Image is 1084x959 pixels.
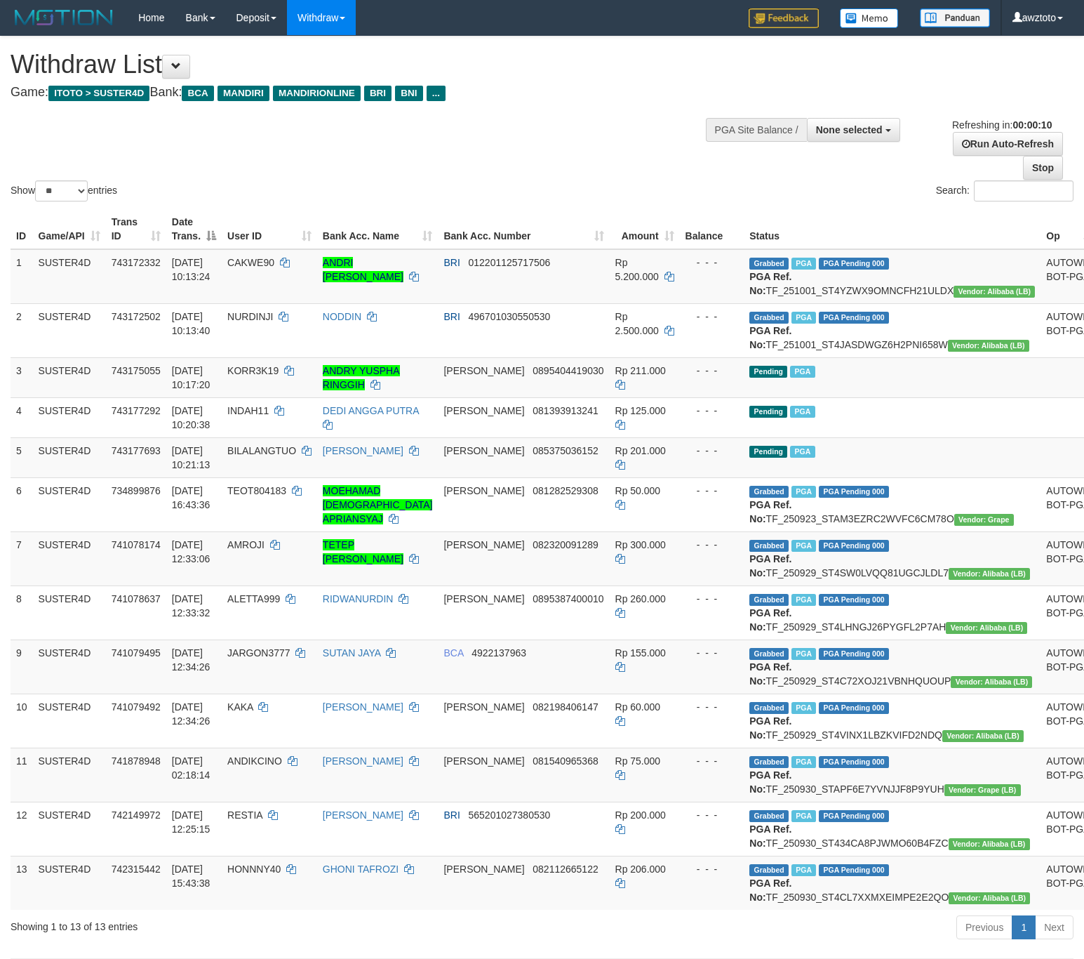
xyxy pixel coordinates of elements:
span: Rp 2.500.000 [615,311,659,336]
span: NURDINJI [227,311,273,322]
span: None selected [816,124,883,135]
span: 743172502 [112,311,161,322]
th: Date Trans.: activate to sort column descending [166,209,222,249]
span: Marked by awztoto [791,594,816,606]
span: Copy 012201125717506 to clipboard [468,257,550,268]
label: Show entries [11,180,117,201]
span: Vendor URL: https://dashboard.q2checkout.com/secure [953,286,1035,298]
span: Pending [749,406,787,418]
span: Marked by awztoto [791,312,816,324]
th: ID [11,209,33,249]
span: Copy 082198406147 to clipboard [533,701,598,713]
th: Trans ID: activate to sort column ascending [106,209,166,249]
span: BRI [443,311,460,322]
span: 743172332 [112,257,161,268]
td: SUSTER4D [33,303,106,357]
td: SUSTER4D [33,748,106,802]
span: Copy 085375036152 to clipboard [533,445,598,456]
span: BCA [182,86,213,101]
span: [DATE] 15:43:38 [172,864,210,889]
span: 734899876 [112,485,161,496]
span: Copy 565201027380530 to clipboard [468,809,550,821]
span: Rp 200.000 [615,809,666,821]
div: PGA Site Balance / [706,118,807,142]
span: RESTIA [227,809,262,821]
span: BRI [443,809,460,821]
span: Rp 5.200.000 [615,257,659,282]
span: [PERSON_NAME] [443,701,524,713]
span: Marked by awztoto [791,486,816,498]
span: Copy 0895404419030 to clipboard [533,365,603,376]
div: - - - [685,484,739,498]
b: PGA Ref. No: [749,553,791,578]
td: SUSTER4D [33,640,106,694]
span: PGA Pending [819,258,889,270]
span: PGA Pending [819,594,889,606]
span: Grabbed [749,312,789,324]
span: Copy 081540965368 to clipboard [533,755,598,767]
a: RIDWANURDIN [323,593,394,604]
span: Rp 260.000 [615,593,666,604]
span: [DATE] 12:25:15 [172,809,210,835]
td: 6 [11,477,33,531]
span: [DATE] 10:13:24 [172,257,210,282]
a: ANDRI [PERSON_NAME] [323,257,403,282]
img: Feedback.jpg [749,8,819,28]
span: 741078174 [112,539,161,550]
td: SUSTER4D [33,694,106,748]
td: 13 [11,856,33,910]
span: 741078637 [112,593,161,604]
td: TF_250929_ST4C72XOJ21VBNHQUOUP [744,640,1040,694]
th: User ID: activate to sort column ascending [222,209,317,249]
span: PGA Pending [819,486,889,498]
span: Grabbed [749,702,789,714]
span: Rp 300.000 [615,539,666,550]
span: Grabbed [749,756,789,768]
span: Grabbed [749,540,789,552]
span: Rp 155.000 [615,647,666,659]
th: Status [744,209,1040,249]
span: Marked by awztoto [791,258,816,270]
span: 741878948 [112,755,161,767]
img: panduan.png [920,8,990,27]
span: [PERSON_NAME] [443,405,524,416]
td: TF_250923_STAM3EZRC2WVFC6CM78O [744,477,1040,531]
td: 7 [11,531,33,586]
strong: 00:00:10 [1012,119,1052,131]
span: Marked by awztoto [790,366,815,378]
span: [PERSON_NAME] [443,485,524,496]
td: SUSTER4D [33,397,106,437]
span: BCA [443,647,463,659]
span: Grabbed [749,258,789,270]
span: Grabbed [749,810,789,822]
span: [DATE] 10:21:13 [172,445,210,470]
a: DEDI ANGGA PUTRA [323,405,419,416]
select: Showentries [35,180,88,201]
a: Run Auto-Refresh [953,132,1063,156]
span: Marked by awztoto [791,540,816,552]
span: BRI [364,86,392,101]
a: [PERSON_NAME] [323,809,403,821]
span: Vendor URL: https://dashboard.q2checkout.com/secure [944,784,1021,796]
td: 8 [11,586,33,640]
td: TF_250929_ST4SW0LVQQ81UGCJLDL7 [744,531,1040,586]
div: - - - [685,754,739,768]
span: KORR3K19 [227,365,279,376]
td: TF_250929_ST4VINX1LBZKVIFD2NDQ [744,694,1040,748]
span: Marked by awztoto [790,406,815,418]
span: Vendor URL: https://dashboard.q2checkout.com/secure [948,340,1029,352]
span: Vendor URL: https://dashboard.q2checkout.com/secure [949,892,1030,904]
span: Grabbed [749,594,789,606]
span: PGA Pending [819,648,889,660]
td: TF_250930_ST434CA8PJWMO60B4FZC [744,802,1040,856]
span: Copy 081393913241 to clipboard [533,405,598,416]
td: 12 [11,802,33,856]
span: HONNNY40 [227,864,281,875]
td: 3 [11,357,33,397]
a: 1 [1012,915,1036,939]
div: - - - [685,862,739,876]
b: PGA Ref. No: [749,824,791,849]
div: - - - [685,444,739,458]
td: 4 [11,397,33,437]
span: [DATE] 10:17:20 [172,365,210,390]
